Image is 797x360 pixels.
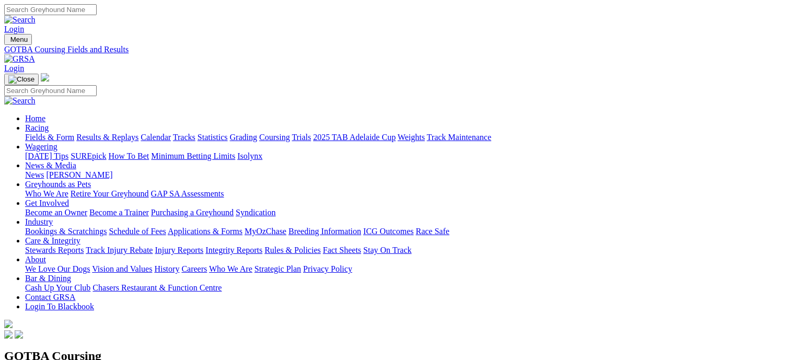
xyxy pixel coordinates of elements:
[25,189,793,199] div: Greyhounds as Pets
[25,114,45,123] a: Home
[25,208,793,217] div: Get Involved
[427,133,491,142] a: Track Maintenance
[25,264,90,273] a: We Love Our Dogs
[151,189,224,198] a: GAP SA Assessments
[4,330,13,339] img: facebook.svg
[237,152,262,160] a: Isolynx
[245,227,286,236] a: MyOzChase
[4,320,13,328] img: logo-grsa-white.png
[173,133,195,142] a: Tracks
[25,236,80,245] a: Care & Integrity
[398,133,425,142] a: Weights
[25,283,90,292] a: Cash Up Your Club
[205,246,262,254] a: Integrity Reports
[76,133,138,142] a: Results & Replays
[71,152,106,160] a: SUREpick
[168,227,242,236] a: Applications & Forms
[313,133,396,142] a: 2025 TAB Adelaide Cup
[198,133,228,142] a: Statistics
[25,142,57,151] a: Wagering
[25,302,94,311] a: Login To Blackbook
[109,227,166,236] a: Schedule of Fees
[25,161,76,170] a: News & Media
[264,246,321,254] a: Rules & Policies
[25,274,71,283] a: Bar & Dining
[25,227,107,236] a: Bookings & Scratchings
[151,208,234,217] a: Purchasing a Greyhound
[25,264,793,274] div: About
[25,152,68,160] a: [DATE] Tips
[323,246,361,254] a: Fact Sheets
[4,54,35,64] img: GRSA
[303,264,352,273] a: Privacy Policy
[415,227,449,236] a: Race Safe
[4,4,97,15] input: Search
[25,170,44,179] a: News
[255,264,301,273] a: Strategic Plan
[4,34,32,45] button: Toggle navigation
[363,227,413,236] a: ICG Outcomes
[25,180,91,189] a: Greyhounds as Pets
[25,246,793,255] div: Care & Integrity
[25,246,84,254] a: Stewards Reports
[25,199,69,207] a: Get Involved
[25,123,49,132] a: Racing
[288,227,361,236] a: Breeding Information
[25,293,75,301] a: Contact GRSA
[4,64,24,73] a: Login
[25,217,53,226] a: Industry
[15,330,23,339] img: twitter.svg
[71,189,149,198] a: Retire Your Greyhound
[259,133,290,142] a: Coursing
[4,96,36,106] img: Search
[25,189,68,198] a: Who We Are
[25,255,46,264] a: About
[4,74,39,85] button: Toggle navigation
[25,152,793,161] div: Wagering
[25,170,793,180] div: News & Media
[236,208,275,217] a: Syndication
[4,15,36,25] img: Search
[154,264,179,273] a: History
[363,246,411,254] a: Stay On Track
[292,133,311,142] a: Trials
[25,283,793,293] div: Bar & Dining
[4,25,24,33] a: Login
[86,246,153,254] a: Track Injury Rebate
[93,283,222,292] a: Chasers Restaurant & Function Centre
[10,36,28,43] span: Menu
[41,73,49,82] img: logo-grsa-white.png
[141,133,171,142] a: Calendar
[4,85,97,96] input: Search
[209,264,252,273] a: Who We Are
[25,133,74,142] a: Fields & Form
[25,133,793,142] div: Racing
[155,246,203,254] a: Injury Reports
[89,208,149,217] a: Become a Trainer
[181,264,207,273] a: Careers
[151,152,235,160] a: Minimum Betting Limits
[92,264,152,273] a: Vision and Values
[25,208,87,217] a: Become an Owner
[4,45,793,54] a: GOTBA Coursing Fields and Results
[230,133,257,142] a: Grading
[25,227,793,236] div: Industry
[8,75,34,84] img: Close
[46,170,112,179] a: [PERSON_NAME]
[109,152,149,160] a: How To Bet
